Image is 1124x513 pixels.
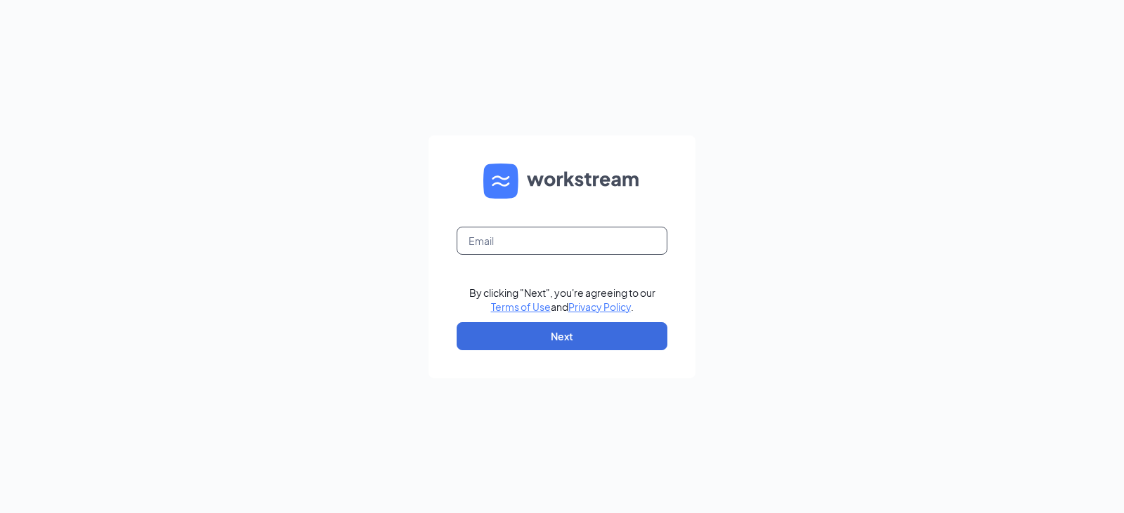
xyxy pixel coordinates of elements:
img: WS logo and Workstream text [483,164,641,199]
a: Terms of Use [491,300,551,313]
a: Privacy Policy [568,300,631,313]
div: By clicking "Next", you're agreeing to our and . [469,286,655,314]
input: Email [457,227,667,255]
button: Next [457,322,667,350]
